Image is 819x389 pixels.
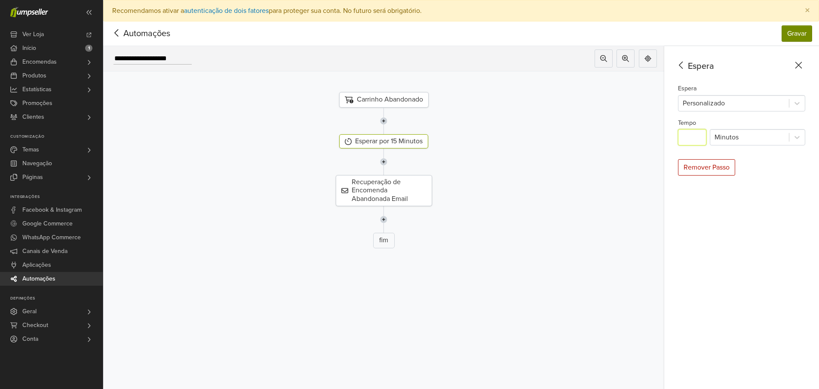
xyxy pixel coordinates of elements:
span: Início [22,41,36,55]
span: Checkout [22,318,48,332]
img: line-7960e5f4d2b50ad2986e.svg [380,108,387,134]
span: Encomendas [22,55,57,69]
span: × [805,4,810,17]
span: Aplicações [22,258,51,272]
label: Espera [678,84,697,93]
div: Recuperação de Encomenda Abandonada Email [336,175,432,206]
span: Conta [22,332,38,346]
button: Close [796,0,819,21]
span: Automações [110,27,157,40]
span: Geral [22,305,37,318]
a: autenticação de dois fatores [184,6,269,15]
p: Customização [10,134,103,139]
button: Gravar [782,25,812,42]
span: Promoções [22,96,52,110]
span: Clientes [22,110,44,124]
div: Esperar por 15 Minutos [339,134,428,148]
span: Canais de Venda [22,244,67,258]
p: Definições [10,296,103,301]
p: Integrações [10,194,103,200]
div: Remover Passo [678,159,735,176]
div: fim [373,233,395,248]
span: Navegação [22,157,52,170]
span: Google Commerce [22,217,73,231]
span: Produtos [22,69,46,83]
div: Espera [675,60,805,73]
span: WhatsApp Commerce [22,231,81,244]
span: Facebook & Instagram [22,203,82,217]
span: Automações [22,272,55,286]
div: Carrinho Abandonado [339,92,429,108]
span: Temas [22,143,39,157]
span: 1 [85,45,92,52]
img: line-7960e5f4d2b50ad2986e.svg [380,148,387,175]
img: line-7960e5f4d2b50ad2986e.svg [380,206,387,233]
label: Tempo [678,118,696,128]
span: Páginas [22,170,43,184]
span: Estatísticas [22,83,52,96]
span: Ver Loja [22,28,44,41]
